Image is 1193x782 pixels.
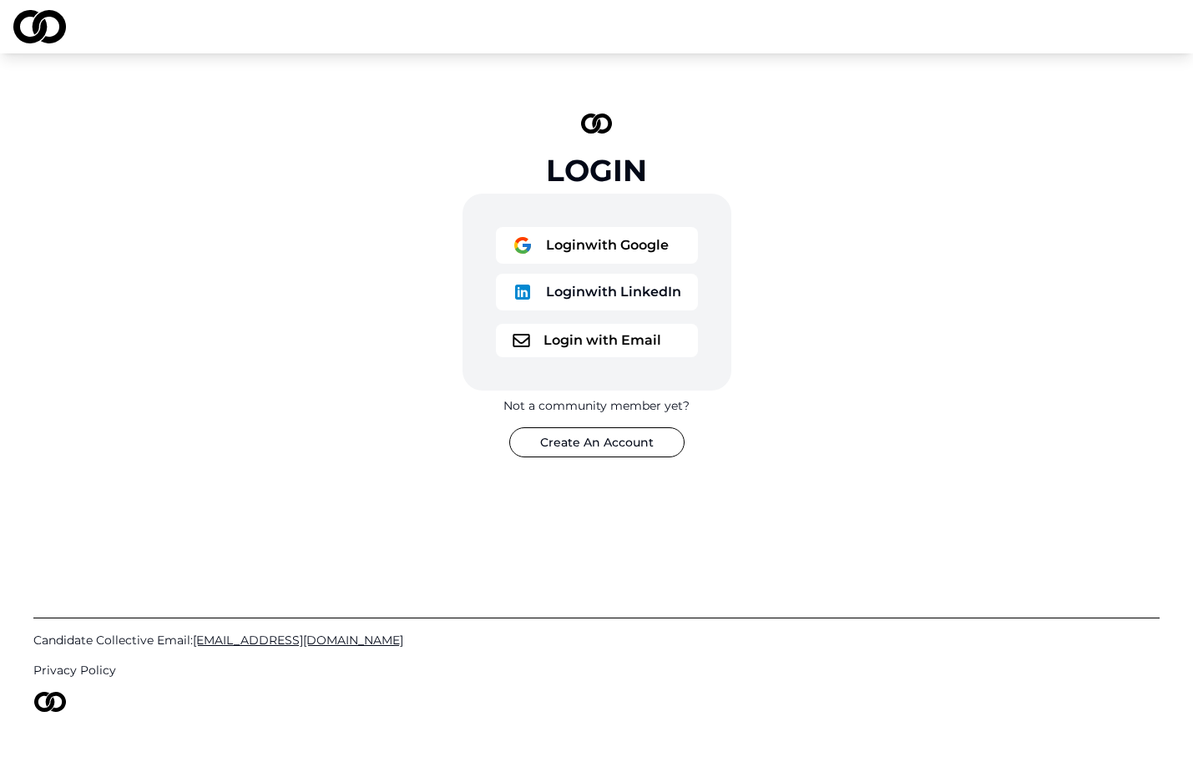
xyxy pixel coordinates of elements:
[509,427,685,457] button: Create An Account
[33,662,1160,679] a: Privacy Policy
[33,632,1160,648] a: Candidate Collective Email:[EMAIL_ADDRESS][DOMAIN_NAME]
[496,274,698,310] button: logoLoginwith LinkedIn
[193,633,403,648] span: [EMAIL_ADDRESS][DOMAIN_NAME]
[496,227,698,264] button: logoLoginwith Google
[546,154,647,187] div: Login
[496,324,698,357] button: logoLogin with Email
[513,334,530,347] img: logo
[503,397,690,414] div: Not a community member yet?
[581,114,613,134] img: logo
[513,282,533,302] img: logo
[513,235,533,255] img: logo
[33,692,67,712] img: logo
[13,10,66,43] img: logo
